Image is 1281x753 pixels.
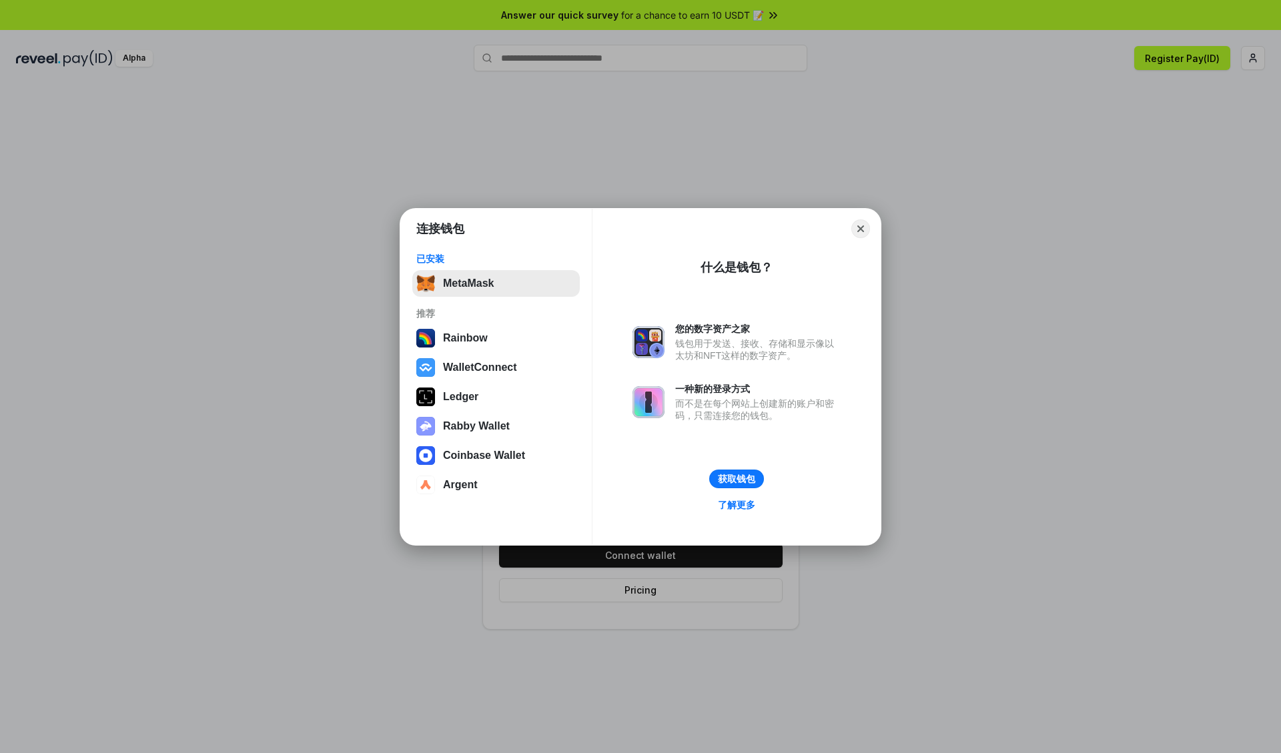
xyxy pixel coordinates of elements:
[632,326,665,358] img: svg+xml,%3Csvg%20xmlns%3D%22http%3A%2F%2Fwww.w3.org%2F2000%2Fsvg%22%20fill%3D%22none%22%20viewBox...
[443,450,525,462] div: Coinbase Wallet
[675,323,841,335] div: 您的数字资产之家
[710,496,763,514] a: 了解更多
[443,391,478,403] div: Ledger
[416,274,435,293] img: svg+xml,%3Csvg%20fill%3D%22none%22%20height%3D%2233%22%20viewBox%3D%220%200%2035%2033%22%20width%...
[675,383,841,395] div: 一种新的登录方式
[851,219,870,238] button: Close
[443,479,478,491] div: Argent
[718,499,755,511] div: 了解更多
[443,420,510,432] div: Rabby Wallet
[416,253,576,265] div: 已安装
[416,388,435,406] img: svg+xml,%3Csvg%20xmlns%3D%22http%3A%2F%2Fwww.w3.org%2F2000%2Fsvg%22%20width%3D%2228%22%20height%3...
[412,472,580,498] button: Argent
[675,398,841,422] div: 而不是在每个网站上创建新的账户和密码，只需连接您的钱包。
[416,417,435,436] img: svg+xml,%3Csvg%20xmlns%3D%22http%3A%2F%2Fwww.w3.org%2F2000%2Fsvg%22%20fill%3D%22none%22%20viewBox...
[416,329,435,347] img: svg+xml,%3Csvg%20width%3D%22120%22%20height%3D%22120%22%20viewBox%3D%220%200%20120%20120%22%20fil...
[416,221,464,237] h1: 连接钱包
[416,307,576,319] div: 推荐
[443,332,488,344] div: Rainbow
[416,446,435,465] img: svg+xml,%3Csvg%20width%3D%2228%22%20height%3D%2228%22%20viewBox%3D%220%200%2028%2028%22%20fill%3D...
[412,325,580,351] button: Rainbow
[709,470,764,488] button: 获取钱包
[718,473,755,485] div: 获取钱包
[412,270,580,297] button: MetaMask
[701,259,773,275] div: 什么是钱包？
[416,358,435,377] img: svg+xml,%3Csvg%20width%3D%2228%22%20height%3D%2228%22%20viewBox%3D%220%200%2028%2028%22%20fill%3D...
[675,337,841,361] div: 钱包用于发送、接收、存储和显示像以太坊和NFT这样的数字资产。
[443,361,517,373] div: WalletConnect
[412,384,580,410] button: Ledger
[632,386,665,418] img: svg+xml,%3Csvg%20xmlns%3D%22http%3A%2F%2Fwww.w3.org%2F2000%2Fsvg%22%20fill%3D%22none%22%20viewBox...
[416,476,435,494] img: svg+xml,%3Csvg%20width%3D%2228%22%20height%3D%2228%22%20viewBox%3D%220%200%2028%2028%22%20fill%3D...
[412,354,580,381] button: WalletConnect
[412,413,580,440] button: Rabby Wallet
[412,442,580,469] button: Coinbase Wallet
[443,277,494,289] div: MetaMask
